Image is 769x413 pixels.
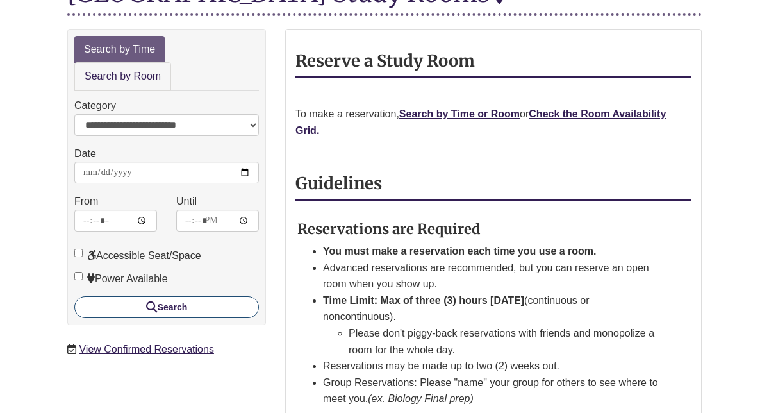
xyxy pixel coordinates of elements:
label: Power Available [74,271,168,287]
label: From [74,193,98,210]
li: Reservations may be made up to two (2) weeks out. [323,358,661,375]
strong: Reserve a Study Room [295,51,475,71]
em: (ex. Biology Final prep) [368,393,474,404]
a: Search by Room [74,62,171,91]
a: Search by Time or Room [399,108,520,119]
strong: Guidelines [295,173,382,194]
label: Accessible Seat/Space [74,248,201,264]
label: Date [74,146,96,162]
li: Please don't piggy-back reservations with friends and monopolize a room for the whole day. [349,325,661,358]
li: (continuous or noncontinuous). [323,292,661,358]
label: Until [176,193,197,210]
input: Accessible Seat/Space [74,249,83,257]
p: To make a reservation, or [295,106,691,139]
a: Search by Time [74,36,165,63]
li: Advanced reservations are recommended, but you can reserve an open room when you show up. [323,260,661,292]
label: Category [74,97,116,114]
strong: Reservations are Required [297,220,481,238]
a: Check the Room Availability Grid. [295,108,666,136]
button: Search [74,296,259,318]
strong: Time Limit: Max of three (3) hours [DATE] [323,295,524,306]
li: Group Reservations: Please "name" your group for others to see where to meet you. [323,375,661,407]
strong: You must make a reservation each time you use a room. [323,246,597,257]
input: Power Available [74,272,83,280]
a: View Confirmed Reservations [79,344,213,355]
